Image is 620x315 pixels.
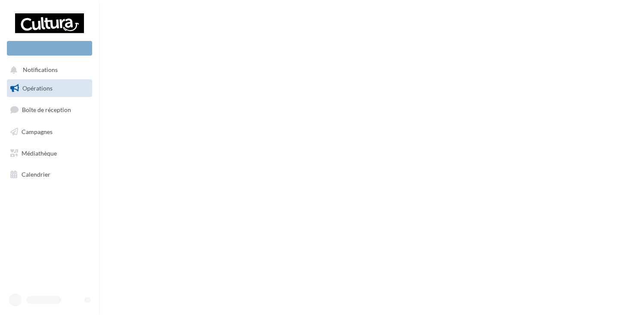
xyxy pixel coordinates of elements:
[22,128,53,135] span: Campagnes
[22,171,50,178] span: Calendrier
[5,100,94,119] a: Boîte de réception
[22,106,71,113] span: Boîte de réception
[5,123,94,141] a: Campagnes
[22,149,57,156] span: Médiathèque
[5,165,94,184] a: Calendrier
[22,84,53,92] span: Opérations
[23,66,58,74] span: Notifications
[7,41,92,56] div: Nouvelle campagne
[5,79,94,97] a: Opérations
[5,144,94,162] a: Médiathèque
